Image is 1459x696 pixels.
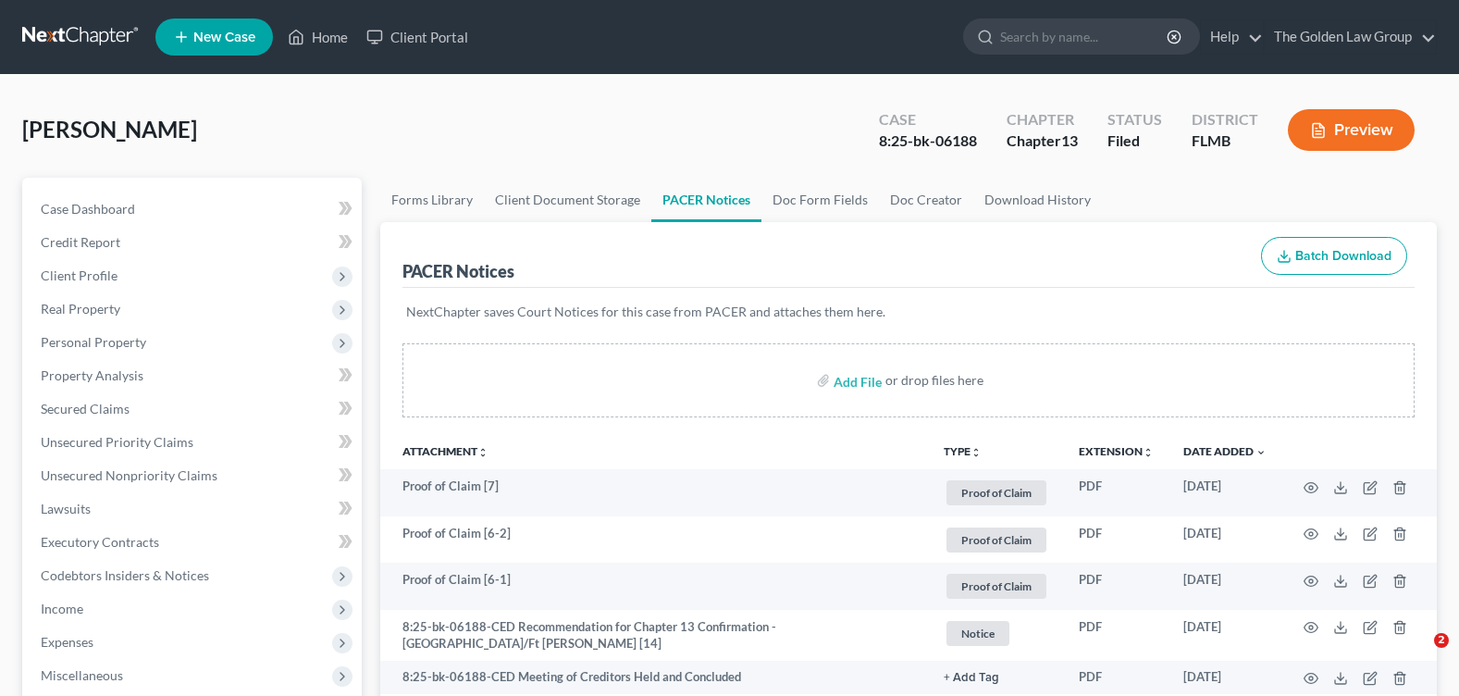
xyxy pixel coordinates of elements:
div: District [1192,109,1258,130]
a: Property Analysis [26,359,362,392]
input: Search by name... [1000,19,1169,54]
td: PDF [1064,610,1168,661]
td: Proof of Claim [6-2] [380,516,929,564]
td: 8:25-bk-06188-CED Meeting of Creditors Held and Concluded [380,661,929,694]
span: Proof of Claim [946,480,1046,505]
a: Forms Library [380,178,484,222]
div: PACER Notices [402,260,514,282]
a: + Add Tag [944,668,1049,686]
div: Chapter [1007,109,1078,130]
a: Proof of Claim [944,571,1049,602]
a: Executory Contracts [26,526,362,559]
a: Unsecured Nonpriority Claims [26,459,362,492]
a: Client Portal [357,20,477,54]
i: expand_more [1255,447,1267,458]
a: Proof of Claim [944,478,1049,508]
a: Lawsuits [26,492,362,526]
td: [DATE] [1168,469,1281,516]
div: or drop files here [885,371,983,390]
td: [DATE] [1168,516,1281,564]
a: Home [278,20,357,54]
span: Executory Contracts [41,534,159,550]
span: Notice [946,621,1009,646]
a: Extensionunfold_more [1079,444,1154,458]
span: Lawsuits [41,501,91,516]
span: Unsecured Nonpriority Claims [41,467,217,483]
a: Download History [973,178,1102,222]
div: FLMB [1192,130,1258,152]
a: Secured Claims [26,392,362,426]
div: Case [879,109,977,130]
td: PDF [1064,469,1168,516]
td: PDF [1064,563,1168,610]
span: New Case [193,31,255,44]
a: The Golden Law Group [1265,20,1436,54]
span: Property Analysis [41,367,143,383]
i: unfold_more [1143,447,1154,458]
span: Codebtors Insiders & Notices [41,567,209,583]
a: Unsecured Priority Claims [26,426,362,459]
span: Client Profile [41,267,117,283]
td: PDF [1064,516,1168,564]
span: Batch Download [1295,248,1391,264]
td: PDF [1064,661,1168,694]
span: Secured Claims [41,401,130,416]
a: Attachmentunfold_more [402,444,488,458]
span: Credit Report [41,234,120,250]
span: Proof of Claim [946,528,1046,553]
span: Unsecured Priority Claims [41,434,193,450]
a: Doc Creator [879,178,973,222]
span: Personal Property [41,334,146,350]
span: Real Property [41,301,120,317]
div: 8:25-bk-06188 [879,130,977,152]
button: TYPEunfold_more [944,446,982,458]
td: [DATE] [1168,610,1281,661]
span: 2 [1434,633,1449,648]
i: unfold_more [477,447,488,458]
span: Miscellaneous [41,667,123,683]
button: Preview [1288,109,1415,151]
span: Proof of Claim [946,574,1046,599]
td: [DATE] [1168,563,1281,610]
td: Proof of Claim [7] [380,469,929,516]
button: Batch Download [1261,237,1407,276]
span: 13 [1061,131,1078,149]
p: NextChapter saves Court Notices for this case from PACER and attaches them here. [406,303,1411,321]
a: Doc Form Fields [761,178,879,222]
i: unfold_more [971,447,982,458]
span: Case Dashboard [41,201,135,217]
a: Credit Report [26,226,362,259]
iframe: Intercom live chat [1396,633,1440,677]
a: Proof of Claim [944,525,1049,555]
a: Date Added expand_more [1183,444,1267,458]
div: Status [1107,109,1162,130]
div: Chapter [1007,130,1078,152]
td: [DATE] [1168,661,1281,694]
div: Filed [1107,130,1162,152]
td: Proof of Claim [6-1] [380,563,929,610]
a: Help [1201,20,1263,54]
span: Income [41,601,83,616]
button: + Add Tag [944,672,999,684]
a: Client Document Storage [484,178,651,222]
a: Case Dashboard [26,193,362,226]
a: PACER Notices [651,178,761,222]
span: Expenses [41,634,93,650]
td: 8:25-bk-06188-CED Recommendation for Chapter 13 Confirmation - [GEOGRAPHIC_DATA]/Ft [PERSON_NAME]... [380,610,929,661]
span: [PERSON_NAME] [22,116,197,143]
a: Notice [944,618,1049,649]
